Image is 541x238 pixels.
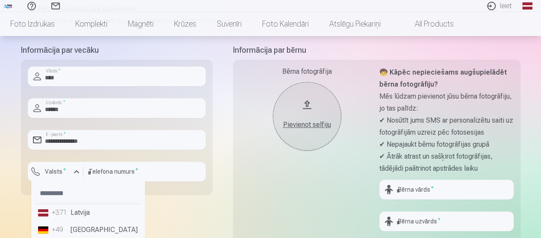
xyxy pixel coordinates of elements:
[281,120,333,130] div: Pievienot selfiju
[65,12,118,36] a: Komplekti
[319,12,391,36] a: Atslēgu piekariņi
[240,66,374,77] div: Bērna fotogrāfija
[28,162,83,181] button: Valsts*
[35,204,141,221] li: Latvija
[21,44,213,56] h5: Informācija par vecāku
[164,12,207,36] a: Krūzes
[391,12,464,36] a: All products
[207,12,252,36] a: Suvenīri
[252,12,319,36] a: Foto kalendāri
[52,208,69,218] div: +371
[52,225,69,235] div: +49
[379,114,514,139] p: ✔ Nosūtīt jums SMS ar personalizētu saiti uz fotogrāfijām uzreiz pēc fotosesijas
[379,139,514,151] p: ✔ Nepajaukt bērnu fotogrāfijas grupā
[273,82,341,151] button: Pievienot selfiju
[379,151,514,175] p: ✔ Ātrāk atrast un sašķirot fotogrāfijas, tādējādi paātrinot apstrādes laiku
[118,12,164,36] a: Magnēti
[379,90,514,114] p: Mēs lūdzam pievienot jūsu bērna fotogrāfiju, jo tas palīdz:
[233,44,520,56] h5: Informācija par bērnu
[41,167,69,176] label: Valsts
[379,68,507,88] strong: 🧒 Kāpēc nepieciešams augšupielādēt bērna fotogrāfiju?
[3,3,13,9] img: /fa1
